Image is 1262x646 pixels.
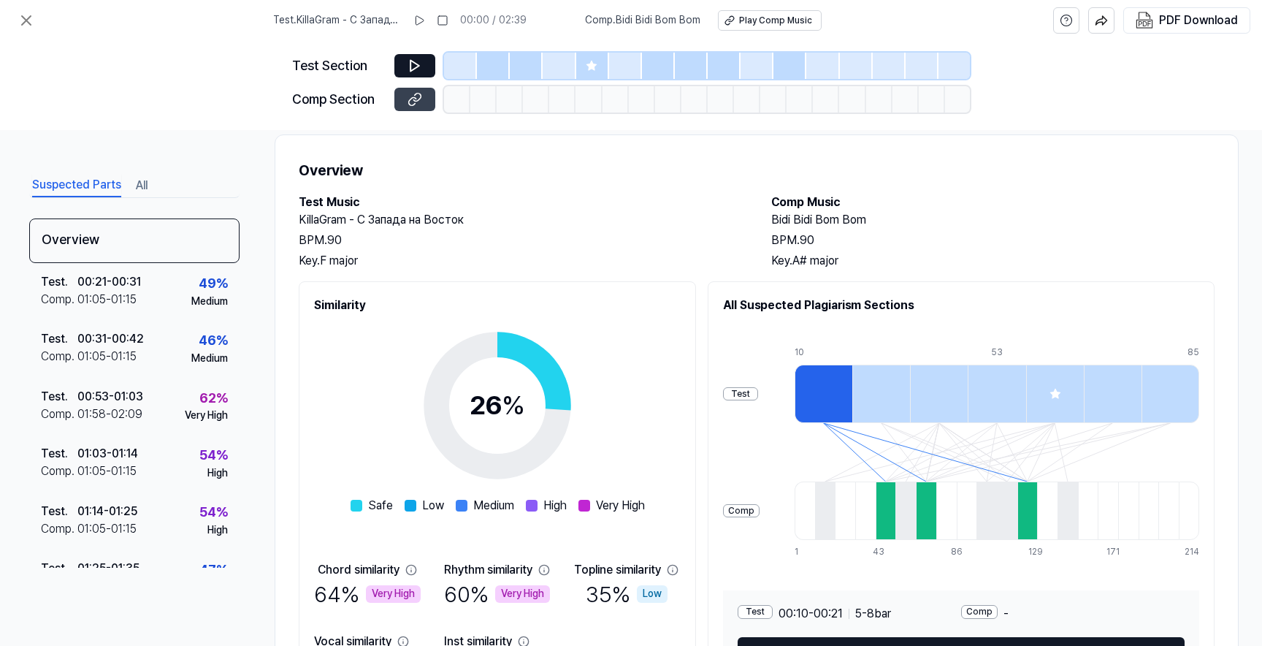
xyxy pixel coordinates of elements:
[444,561,532,579] div: Rhythm similarity
[314,579,421,609] div: 64 %
[185,408,228,423] div: Very High
[771,211,1215,229] h2: Bidi Bidi Bom Bom
[299,194,742,211] h2: Test Music
[41,445,77,463] div: Test .
[77,330,144,348] div: 00:31 - 00:42
[41,406,77,423] div: Comp .
[41,273,77,291] div: Test .
[292,56,386,77] div: Test Section
[1053,7,1079,34] button: help
[444,579,550,609] div: 60 %
[41,503,77,520] div: Test .
[1185,546,1199,558] div: 214
[29,218,240,263] div: Overview
[586,579,668,609] div: 35 %
[460,13,527,28] div: 00:00 / 02:39
[723,387,758,401] div: Test
[199,330,228,351] div: 46 %
[318,561,399,579] div: Chord similarity
[596,497,645,514] span: Very High
[191,351,228,366] div: Medium
[1095,14,1108,27] img: share
[585,13,700,28] span: Comp . Bidi Bidi Bom Bom
[191,294,228,309] div: Medium
[637,585,668,603] div: Low
[738,605,773,619] div: Test
[574,561,661,579] div: Topline similarity
[771,194,1215,211] h2: Comp Music
[41,291,77,308] div: Comp .
[961,605,998,619] div: Comp
[779,605,843,623] span: 00:10 - 00:21
[299,252,742,270] div: Key. F major
[1106,546,1127,558] div: 171
[41,463,77,480] div: Comp .
[199,502,228,523] div: 54 %
[77,348,137,365] div: 01:05 - 01:15
[543,497,567,514] span: High
[795,346,852,359] div: 10
[314,297,681,314] h2: Similarity
[771,232,1215,249] div: BPM. 90
[1133,8,1241,33] button: PDF Download
[739,15,812,27] div: Play Comp Music
[199,388,228,409] div: 62 %
[771,252,1215,270] div: Key. A# major
[77,463,137,480] div: 01:05 - 01:15
[273,13,402,28] span: Test . KillaGram - С Запада на Восток
[855,605,891,623] span: 5 - 8 bar
[199,560,228,581] div: 47 %
[299,232,742,249] div: BPM. 90
[299,211,742,229] h2: KillaGram - С Запада на Восток
[718,10,822,31] button: Play Comp Music
[77,560,139,577] div: 01:25 - 01:35
[77,291,137,308] div: 01:05 - 01:15
[199,273,228,294] div: 49 %
[136,174,148,197] button: All
[422,497,444,514] span: Low
[292,89,386,110] div: Comp Section
[41,330,77,348] div: Test .
[77,520,137,538] div: 01:05 - 01:15
[951,546,971,558] div: 86
[723,297,1199,314] h2: All Suspected Plagiarism Sections
[991,346,1049,359] div: 53
[77,503,137,520] div: 01:14 - 01:25
[41,348,77,365] div: Comp .
[77,445,138,463] div: 01:03 - 01:14
[77,388,143,406] div: 00:53 - 01:03
[1060,13,1073,28] svg: help
[41,560,77,577] div: Test .
[961,605,1185,623] div: -
[723,504,760,518] div: Comp
[366,585,421,603] div: Very High
[199,445,228,466] div: 54 %
[1028,546,1049,558] div: 129
[368,497,393,514] span: Safe
[873,546,893,558] div: 43
[299,159,1215,182] h1: Overview
[41,388,77,406] div: Test .
[502,389,525,421] span: %
[470,386,525,425] div: 26
[77,406,142,423] div: 01:58 - 02:09
[473,497,514,514] span: Medium
[207,523,228,538] div: High
[795,546,815,558] div: 1
[207,466,228,481] div: High
[1188,346,1199,359] div: 85
[32,174,121,197] button: Suspected Parts
[1159,11,1238,30] div: PDF Download
[1136,12,1153,29] img: PDF Download
[41,520,77,538] div: Comp .
[77,273,141,291] div: 00:21 - 00:31
[495,585,550,603] div: Very High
